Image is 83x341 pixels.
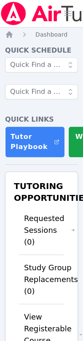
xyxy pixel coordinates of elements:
[35,30,67,39] a: Dashboard
[5,126,65,157] a: Tutor Playbook
[35,31,67,38] span: Dashboard
[5,115,78,125] h4: Quick Links
[5,84,78,99] input: Quick Find a Student
[24,212,75,248] a: Requested Sessions (0)
[5,45,78,56] h4: Quick Schedule
[5,30,78,39] nav: Breadcrumb
[5,57,78,72] input: Quick Find a Study Group
[12,178,71,205] h3: Tutoring Opportunities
